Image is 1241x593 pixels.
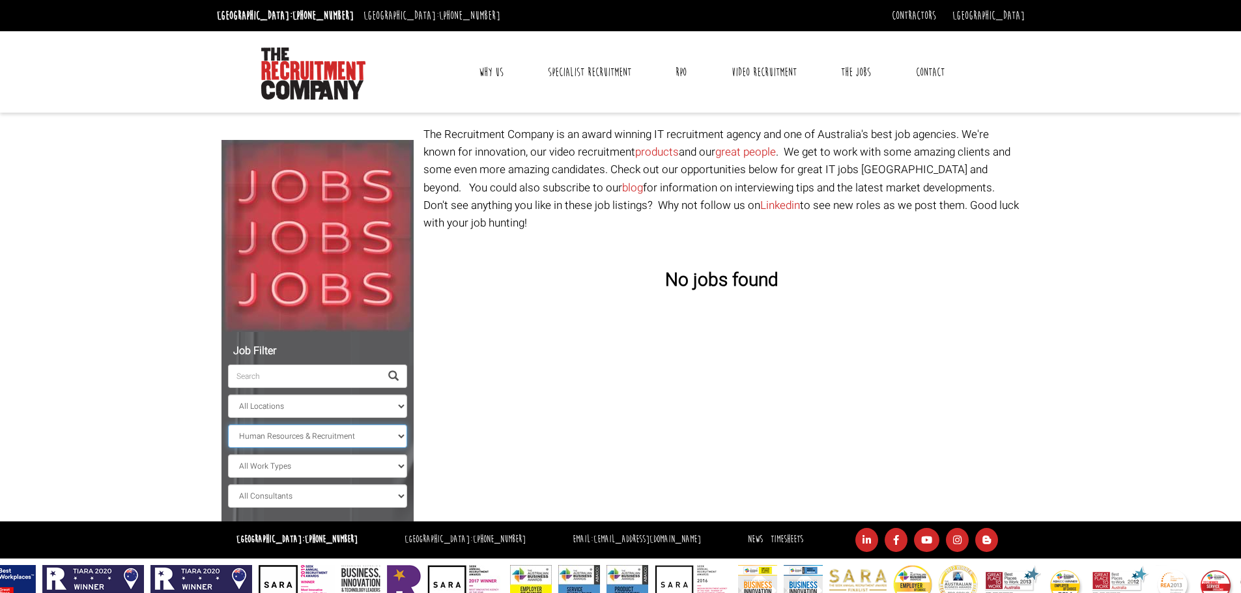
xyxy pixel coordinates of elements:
[892,8,936,23] a: Contractors
[236,533,358,545] strong: [GEOGRAPHIC_DATA]:
[439,8,500,23] a: [PHONE_NUMBER]
[722,56,806,89] a: Video Recruitment
[214,5,357,26] li: [GEOGRAPHIC_DATA]:
[622,180,643,196] a: blog
[538,56,641,89] a: Specialist Recruitment
[771,533,803,545] a: Timesheets
[760,197,800,214] a: Linkedin
[473,533,526,545] a: [PHONE_NUMBER]
[292,8,354,23] a: [PHONE_NUMBER]
[569,531,704,549] li: Email:
[952,8,1025,23] a: [GEOGRAPHIC_DATA]
[228,346,407,357] h5: Job Filter
[469,56,513,89] a: Why Us
[305,533,358,545] a: [PHONE_NUMBER]
[831,56,881,89] a: The Jobs
[423,271,1020,291] h3: No jobs found
[401,531,529,549] li: [GEOGRAPHIC_DATA]:
[593,533,701,545] a: [EMAIL_ADDRESS][DOMAIN_NAME]
[360,5,504,26] li: [GEOGRAPHIC_DATA]:
[748,533,763,545] a: News
[423,126,1020,232] p: The Recruitment Company is an award winning IT recruitment agency and one of Australia's best job...
[635,144,679,160] a: products
[666,56,696,89] a: RPO
[715,144,776,160] a: great people
[221,140,414,332] img: Jobs, Jobs, Jobs
[261,48,365,100] img: The Recruitment Company
[906,56,954,89] a: Contact
[228,365,380,388] input: Search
